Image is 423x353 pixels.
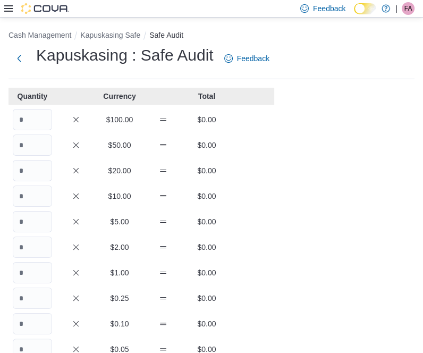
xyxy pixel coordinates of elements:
[404,2,412,15] span: FA
[9,48,30,69] button: Next
[13,237,52,258] input: Quantity
[313,3,345,14] span: Feedback
[187,114,226,125] p: $0.00
[13,211,52,232] input: Quantity
[21,3,69,14] img: Cova
[187,216,226,227] p: $0.00
[100,293,139,304] p: $0.25
[100,318,139,329] p: $0.10
[100,242,139,253] p: $2.00
[187,140,226,150] p: $0.00
[100,165,139,176] p: $20.00
[100,191,139,201] p: $10.00
[13,91,52,102] p: Quantity
[187,191,226,201] p: $0.00
[395,2,397,15] p: |
[187,242,226,253] p: $0.00
[149,31,183,39] button: Safe Audit
[187,165,226,176] p: $0.00
[354,3,376,14] input: Dark Mode
[100,216,139,227] p: $5.00
[13,186,52,207] input: Quantity
[237,53,269,64] span: Feedback
[100,114,139,125] p: $100.00
[13,262,52,283] input: Quantity
[13,160,52,181] input: Quantity
[100,267,139,278] p: $1.00
[80,31,140,39] button: Kapuskasing Safe
[187,293,226,304] p: $0.00
[13,109,52,130] input: Quantity
[187,318,226,329] p: $0.00
[13,313,52,334] input: Quantity
[100,91,139,102] p: Currency
[9,31,71,39] button: Cash Management
[220,48,274,69] a: Feedback
[100,140,139,150] p: $50.00
[187,267,226,278] p: $0.00
[402,2,414,15] div: Fiona Anderson
[187,91,226,102] p: Total
[9,30,414,43] nav: An example of EuiBreadcrumbs
[36,45,214,66] h1: Kapuskasing : Safe Audit
[13,135,52,156] input: Quantity
[13,288,52,309] input: Quantity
